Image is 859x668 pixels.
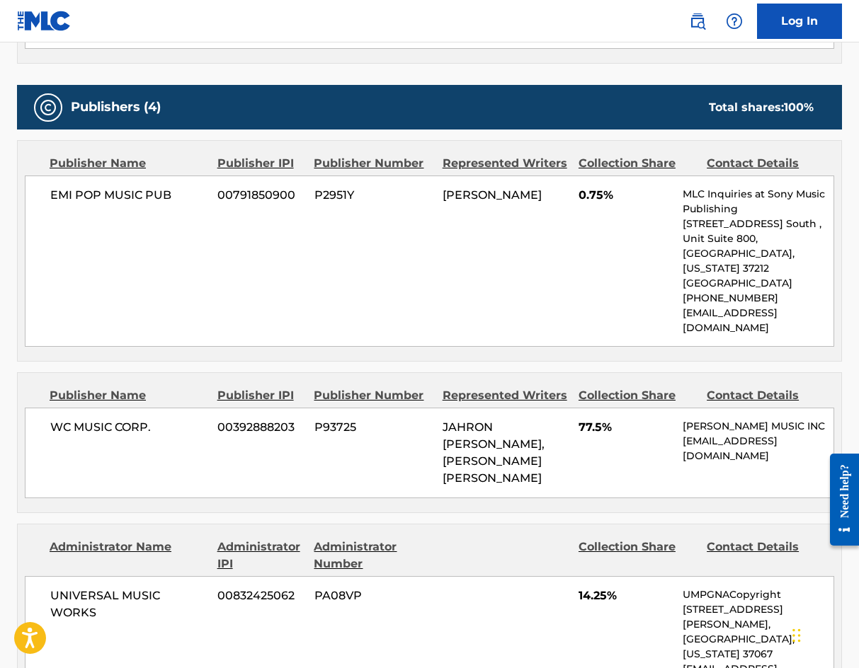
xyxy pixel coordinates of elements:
[217,155,304,172] div: Publisher IPI
[683,291,834,306] p: [PHONE_NUMBER]
[217,587,304,604] span: 00832425062
[314,187,432,204] span: P2951Y
[50,419,207,436] span: WC MUSIC CORP.
[579,587,673,604] span: 14.25%
[314,539,431,572] div: Administrator Number
[683,187,834,217] p: MLC Inquiries at Sony Music Publishing
[443,155,568,172] div: Represented Writers
[683,632,834,662] p: [GEOGRAPHIC_DATA], [US_STATE] 37067
[217,387,304,404] div: Publisher IPI
[579,419,673,436] span: 77.5%
[314,387,431,404] div: Publisher Number
[683,306,834,335] p: [EMAIL_ADDRESS][DOMAIN_NAME]
[819,443,859,557] iframe: Resource Center
[709,99,814,116] div: Total shares:
[683,7,712,35] a: Public Search
[50,387,207,404] div: Publisher Name
[683,434,834,463] p: [EMAIL_ADDRESS][DOMAIN_NAME]
[71,99,161,115] h5: Publishers (4)
[579,539,696,572] div: Collection Share
[683,217,834,246] p: [STREET_ADDRESS] South , Unit Suite 800,
[683,276,834,291] p: [GEOGRAPHIC_DATA]
[50,539,207,572] div: Administrator Name
[217,187,304,204] span: 00791850900
[443,387,568,404] div: Represented Writers
[579,187,673,204] span: 0.75%
[443,420,545,485] span: JAHRON [PERSON_NAME], [PERSON_NAME] [PERSON_NAME]
[443,188,542,202] span: [PERSON_NAME]
[788,600,859,668] iframe: Chat Widget
[50,187,207,204] span: EMI POP MUSIC PUB
[314,587,432,604] span: PA08VP
[784,100,814,114] span: 100 %
[707,155,824,172] div: Contact Details
[707,539,824,572] div: Contact Details
[314,155,431,172] div: Publisher Number
[217,419,304,436] span: 00392888203
[726,13,743,30] img: help
[314,419,432,436] span: P93725
[707,387,824,404] div: Contact Details
[757,4,842,39] a: Log In
[217,539,304,572] div: Administrator IPI
[792,614,801,657] div: Drag
[720,7,749,35] div: Help
[17,11,72,31] img: MLC Logo
[683,419,834,434] p: [PERSON_NAME] MUSIC INC
[50,587,207,621] span: UNIVERSAL MUSIC WORKS
[683,602,834,632] p: [STREET_ADDRESS][PERSON_NAME],
[40,99,57,116] img: Publishers
[683,246,834,276] p: [GEOGRAPHIC_DATA], [US_STATE] 37212
[50,155,207,172] div: Publisher Name
[683,587,834,602] p: UMPGNACopyright
[579,155,696,172] div: Collection Share
[689,13,706,30] img: search
[579,387,696,404] div: Collection Share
